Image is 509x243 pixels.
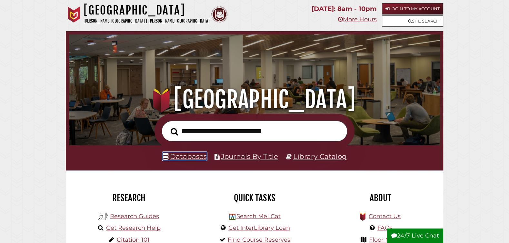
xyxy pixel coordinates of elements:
a: Site Search [382,15,443,27]
a: Journals By Title [221,152,278,160]
h1: [GEOGRAPHIC_DATA] [84,3,210,17]
img: Hekman Library Logo [229,214,235,220]
h2: Research [71,192,187,203]
button: Search [167,126,181,138]
a: Search MeLCat [236,213,281,220]
img: Calvin University [66,6,82,23]
i: Search [171,128,178,136]
img: Calvin Theological Seminary [211,6,227,23]
a: Get InterLibrary Loan [228,224,290,231]
h1: [GEOGRAPHIC_DATA] [77,85,433,114]
a: Research Guides [110,213,159,220]
a: Contact Us [369,213,401,220]
p: [PERSON_NAME][GEOGRAPHIC_DATA] | [PERSON_NAME][GEOGRAPHIC_DATA] [84,17,210,25]
a: Library Catalog [293,152,347,160]
img: Hekman Library Logo [98,212,108,221]
a: Login to My Account [382,3,443,15]
a: Get Research Help [106,224,161,231]
h2: About [322,192,438,203]
a: FAQs [377,224,393,231]
p: [DATE]: 8am - 10pm [312,3,377,15]
a: Databases [163,152,207,160]
h2: Quick Tasks [196,192,313,203]
a: More Hours [338,16,377,23]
